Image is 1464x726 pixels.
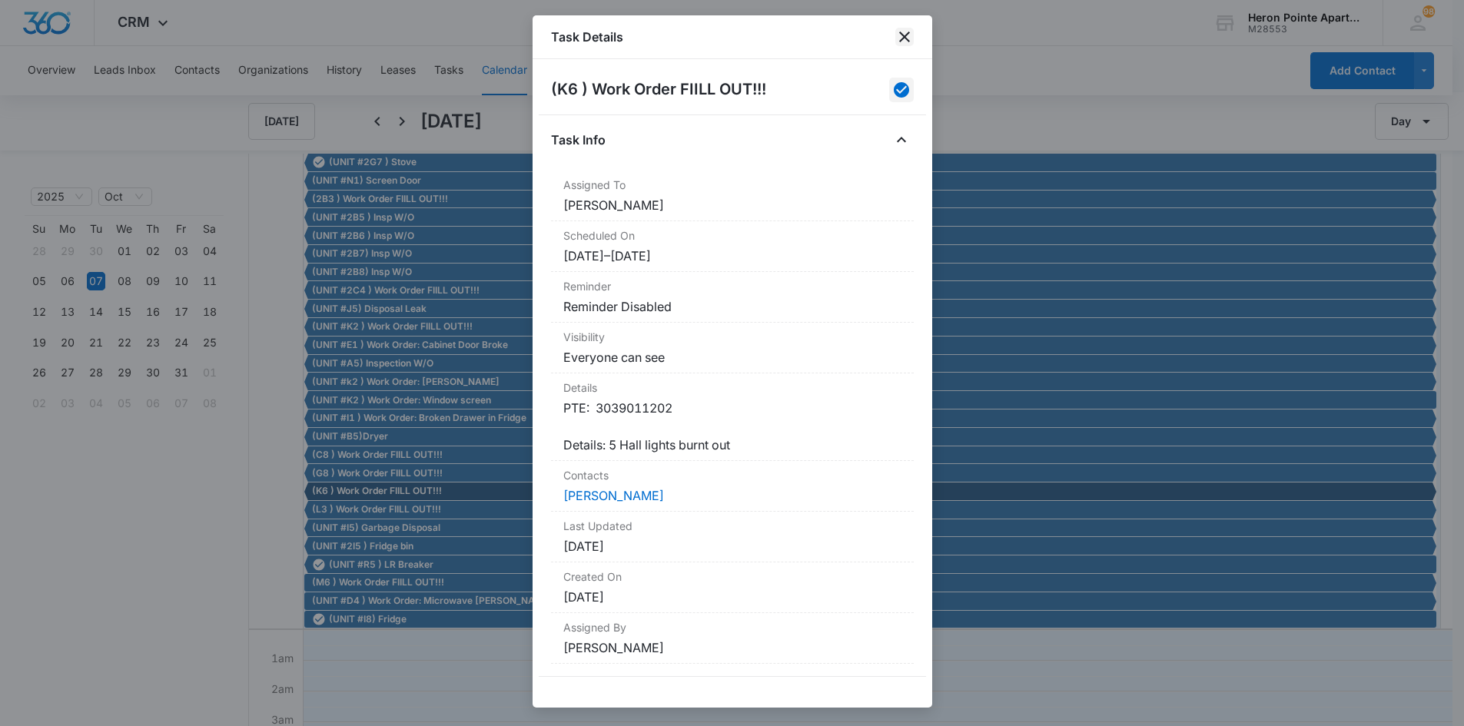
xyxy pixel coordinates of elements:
dd: [PERSON_NAME] [563,196,901,214]
dd: Reminder Disabled [563,297,901,316]
dt: Scheduled On [563,227,901,244]
div: Created On[DATE] [551,562,914,613]
h1: Task Details [551,28,623,46]
dt: Visibility [563,329,901,345]
dd: [DATE] – [DATE] [563,247,901,265]
dd: [PERSON_NAME] [563,638,901,657]
dd: [DATE] [563,537,901,555]
a: [PERSON_NAME] [563,488,664,503]
dd: PTE: 3039011202 Details: 5 Hall lights burnt out [563,399,901,454]
dd: [DATE] [563,588,901,606]
div: DetailsPTE: 3039011202 Details: 5 Hall lights burnt out [551,373,914,461]
dt: Assigned To [563,177,901,193]
div: VisibilityEveryone can see [551,323,914,373]
dd: Everyone can see [563,348,901,366]
dt: Assigned By [563,619,901,635]
button: close [895,28,914,46]
div: Last Updated[DATE] [551,512,914,562]
div: Assigned By[PERSON_NAME] [551,613,914,664]
div: Assigned To[PERSON_NAME] [551,171,914,221]
dt: Last Updated [563,518,901,534]
button: Close [889,128,914,152]
dt: Created On [563,569,901,585]
div: Scheduled On[DATE]–[DATE] [551,221,914,272]
dt: Contacts [563,467,901,483]
h4: Task Info [551,131,606,149]
div: Contacts[PERSON_NAME] [551,461,914,512]
dt: Details [563,380,901,396]
div: ReminderReminder Disabled [551,272,914,323]
h2: (K6 ) Work Order FIILL OUT!!! [551,78,766,102]
dt: Reminder [563,278,901,294]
